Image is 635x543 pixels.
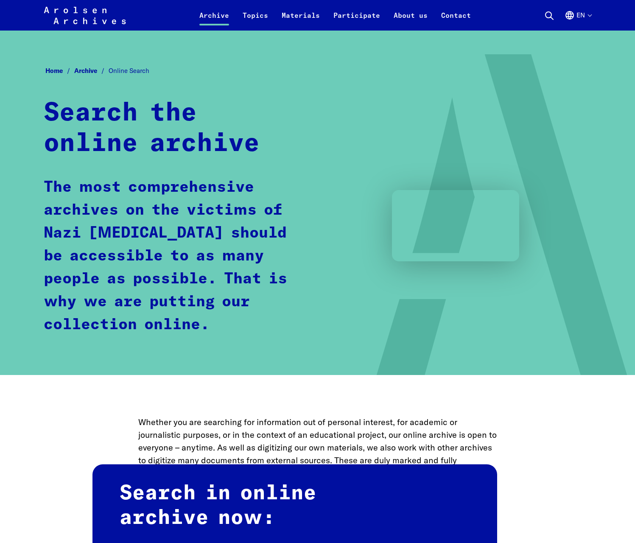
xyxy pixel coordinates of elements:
[74,67,109,75] a: Archive
[109,67,149,75] span: Online Search
[275,10,327,31] a: Materials
[193,5,478,25] nav: Primary
[327,10,387,31] a: Participate
[565,10,591,31] button: English, language selection
[44,101,260,157] strong: Search the online archive
[45,67,74,75] a: Home
[138,416,497,505] p: Whether you are searching for information out of personal interest, for academic or journalistic ...
[434,10,478,31] a: Contact
[44,64,591,78] nav: Breadcrumb
[193,10,236,31] a: Archive
[387,10,434,31] a: About us
[236,10,275,31] a: Topics
[44,176,302,336] p: The most comprehensive archives on the victims of Nazi [MEDICAL_DATA] should be accessible to as ...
